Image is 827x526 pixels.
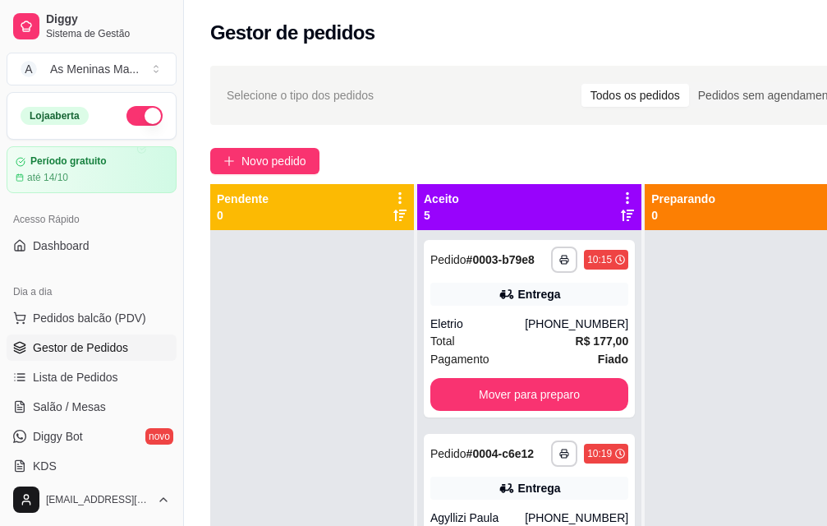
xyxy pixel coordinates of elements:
[7,423,177,450] a: Diggy Botnovo
[7,146,177,193] a: Período gratuitoaté 14/10
[46,27,170,40] span: Sistema de Gestão
[7,453,177,479] a: KDS
[651,207,715,224] p: 0
[7,394,177,420] a: Salão / Mesas
[598,353,628,366] strong: Fiado
[525,510,628,526] div: [PHONE_NUMBER]
[576,335,629,348] strong: R$ 177,00
[518,286,561,302] div: Entrega
[217,191,269,207] p: Pendente
[217,207,269,224] p: 0
[33,310,146,326] span: Pedidos balcão (PDV)
[21,107,89,125] div: Loja aberta
[7,305,177,331] button: Pedidos balcão (PDV)
[7,206,177,233] div: Acesso Rápido
[466,253,535,266] strong: # 0003-b79e8
[223,155,235,167] span: plus
[33,369,118,385] span: Lista de Pedidos
[7,364,177,390] a: Lista de Pedidos
[46,12,170,27] span: Diggy
[587,253,612,266] div: 10:15
[241,152,306,170] span: Novo pedido
[210,148,319,174] button: Novo pedido
[33,458,57,474] span: KDS
[27,171,68,184] article: até 14/10
[33,238,90,254] span: Dashboard
[587,447,612,460] div: 10:19
[7,480,177,519] button: [EMAIL_ADDRESS][DOMAIN_NAME]
[7,53,177,85] button: Select a team
[30,155,107,168] article: Período gratuito
[126,106,163,126] button: Alterar Status
[430,378,628,411] button: Mover para preparo
[227,86,374,104] span: Selecione o tipo dos pedidos
[430,253,466,266] span: Pedido
[651,191,715,207] p: Preparando
[430,447,466,460] span: Pedido
[525,316,628,332] div: [PHONE_NUMBER]
[33,399,106,415] span: Salão / Mesas
[424,207,459,224] p: 5
[581,84,689,107] div: Todos os pedidos
[46,493,150,506] span: [EMAIL_ADDRESS][DOMAIN_NAME]
[518,480,561,496] div: Entrega
[7,335,177,361] a: Gestor de Pedidos
[466,447,535,460] strong: # 0004-c6e12
[430,350,489,368] span: Pagamento
[430,332,455,350] span: Total
[424,191,459,207] p: Aceito
[210,20,375,46] h2: Gestor de pedidos
[7,233,177,259] a: Dashboard
[7,7,177,46] a: DiggySistema de Gestão
[430,316,525,332] div: Eletrio
[33,428,83,445] span: Diggy Bot
[21,61,37,77] span: A
[50,61,139,77] div: As Meninas Ma ...
[33,339,128,356] span: Gestor de Pedidos
[7,279,177,305] div: Dia a dia
[430,510,525,526] div: Agyllizi Paula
